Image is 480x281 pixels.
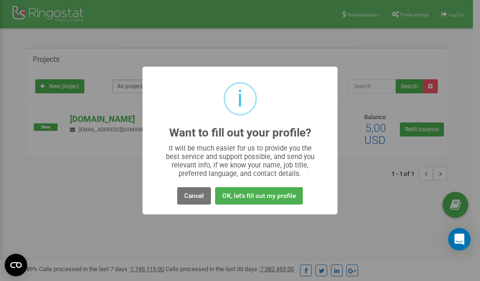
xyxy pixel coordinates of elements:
h2: Want to fill out your profile? [169,127,311,139]
button: OK, let's fill out my profile [215,187,303,205]
div: Open Intercom Messenger [448,228,471,251]
div: It will be much easier for us to provide you the best service and support possible, and send you ... [161,144,319,178]
button: Cancel [177,187,211,205]
button: Open CMP widget [5,254,27,276]
div: i [237,84,243,114]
